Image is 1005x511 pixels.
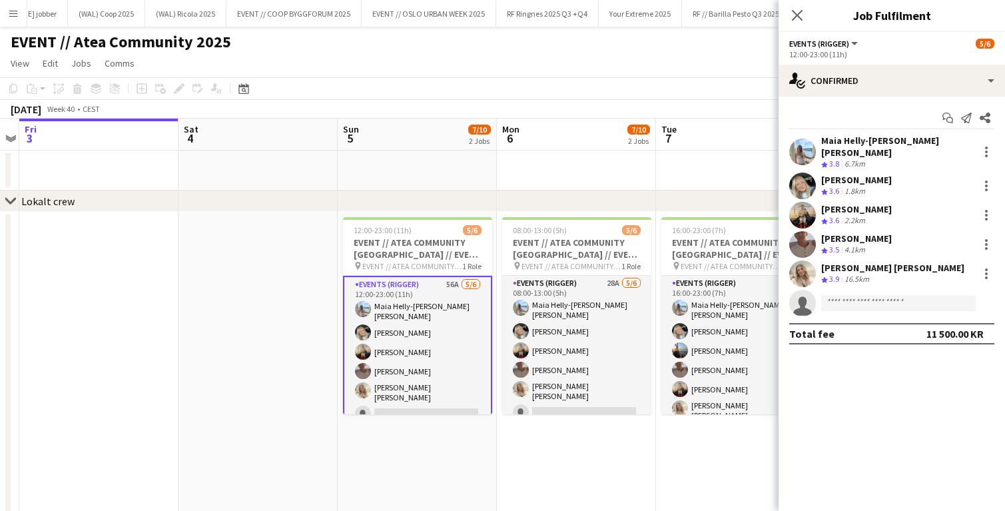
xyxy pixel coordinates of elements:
[621,261,641,271] span: 1 Role
[829,274,839,284] span: 3.9
[829,245,839,255] span: 3.5
[821,233,892,245] div: [PERSON_NAME]
[513,225,567,235] span: 08:00-13:00 (5h)
[182,131,198,146] span: 4
[779,65,1005,97] div: Confirmed
[821,135,973,159] div: Maia Helly-[PERSON_NAME] [PERSON_NAME]
[661,237,811,260] h3: EVENT // ATEA COMMUNITY [GEOGRAPHIC_DATA] // EVENT CREW
[362,261,462,271] span: EVENT // ATEA COMMUNITY [GEOGRAPHIC_DATA] // EVENT CREW
[821,174,892,186] div: [PERSON_NAME]
[779,7,1005,24] h3: Job Fulfilment
[661,123,677,135] span: Tue
[502,276,651,426] app-card-role: Events (Rigger)28A5/608:00-13:00 (5h)Maia Helly-[PERSON_NAME] [PERSON_NAME][PERSON_NAME][PERSON_N...
[226,1,362,27] button: EVENT // COOP BYGGFORUM 2025
[462,261,482,271] span: 1 Role
[521,261,621,271] span: EVENT // ATEA COMMUNITY [GEOGRAPHIC_DATA] // EVENT CREW
[500,131,519,146] span: 6
[145,1,226,27] button: (WAL) Ricola 2025
[789,327,835,340] div: Total fee
[469,136,490,146] div: 2 Jobs
[44,104,77,114] span: Week 40
[829,186,839,196] span: 3.6
[66,55,97,72] a: Jobs
[496,1,599,27] button: RF Ringnes 2025 Q3 +Q4
[99,55,140,72] a: Comms
[362,1,496,27] button: EVENT // OSLO URBAN WEEK 2025
[821,203,892,215] div: [PERSON_NAME]
[842,186,868,197] div: 1.8km
[502,123,519,135] span: Mon
[468,125,491,135] span: 7/10
[789,39,849,49] span: Events (Rigger)
[976,39,994,49] span: 5/6
[627,125,650,135] span: 7/10
[43,57,58,69] span: Edit
[11,103,41,116] div: [DATE]
[842,215,868,227] div: 2.2km
[789,39,860,49] button: Events (Rigger)
[926,327,984,340] div: 11 500.00 KR
[341,131,359,146] span: 5
[842,274,872,285] div: 16.5km
[71,57,91,69] span: Jobs
[25,123,37,135] span: Fri
[842,159,868,170] div: 6.7km
[343,276,492,428] app-card-role: Events (Rigger)56A5/612:00-23:00 (11h)Maia Helly-[PERSON_NAME] [PERSON_NAME][PERSON_NAME][PERSON_...
[661,276,811,426] app-card-role: Events (Rigger)6/616:00-23:00 (7h)Maia Helly-[PERSON_NAME] [PERSON_NAME][PERSON_NAME][PERSON_NAME...
[622,225,641,235] span: 5/6
[628,136,649,146] div: 2 Jobs
[599,1,682,27] button: Your Extreme 2025
[23,131,37,146] span: 3
[21,195,75,208] div: Lokalt crew
[11,57,29,69] span: View
[5,55,35,72] a: View
[672,225,726,235] span: 16:00-23:00 (7h)
[463,225,482,235] span: 5/6
[659,131,677,146] span: 7
[682,1,791,27] button: RF // Barilla Pesto Q3 2025
[661,217,811,414] app-job-card: 16:00-23:00 (7h)6/6EVENT // ATEA COMMUNITY [GEOGRAPHIC_DATA] // EVENT CREW EVENT // ATEA COMMUNIT...
[842,245,868,256] div: 4.1km
[502,217,651,414] app-job-card: 08:00-13:00 (5h)5/6EVENT // ATEA COMMUNITY [GEOGRAPHIC_DATA] // EVENT CREW EVENT // ATEA COMMUNIT...
[83,104,100,114] div: CEST
[343,237,492,260] h3: EVENT // ATEA COMMUNITY [GEOGRAPHIC_DATA] // EVENT CREW
[11,32,231,52] h1: EVENT // Atea Community 2025
[821,262,964,274] div: [PERSON_NAME] [PERSON_NAME]
[68,1,145,27] button: (WAL) Coop 2025
[829,215,839,225] span: 3.6
[184,123,198,135] span: Sat
[681,261,781,271] span: EVENT // ATEA COMMUNITY [GEOGRAPHIC_DATA] // EVENT CREW
[105,57,135,69] span: Comms
[343,217,492,414] app-job-card: 12:00-23:00 (11h)5/6EVENT // ATEA COMMUNITY [GEOGRAPHIC_DATA] // EVENT CREW EVENT // ATEA COMMUNI...
[829,159,839,169] span: 3.8
[789,49,994,59] div: 12:00-23:00 (11h)
[37,55,63,72] a: Edit
[502,237,651,260] h3: EVENT // ATEA COMMUNITY [GEOGRAPHIC_DATA] // EVENT CREW
[354,225,412,235] span: 12:00-23:00 (11h)
[343,123,359,135] span: Sun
